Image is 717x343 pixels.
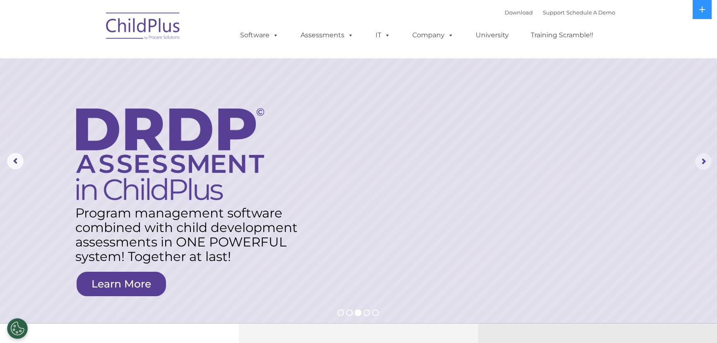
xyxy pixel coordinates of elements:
[543,9,565,16] a: Support
[292,27,362,43] a: Assessments
[232,27,287,43] a: Software
[367,27,399,43] a: IT
[7,318,28,339] button: Cookies Settings
[404,27,462,43] a: Company
[467,27,517,43] a: University
[76,108,264,200] img: DRDP Assessment in ChildPlus
[522,27,602,43] a: Training Scramble!!
[102,7,185,48] img: ChildPlus by Procare Solutions
[115,55,140,61] span: Last name
[75,206,305,264] rs-layer: Program management software combined with child development assessments in ONE POWERFUL system! T...
[505,9,615,16] font: |
[115,89,150,95] span: Phone number
[505,9,533,16] a: Download
[77,272,166,296] a: Learn More
[566,9,615,16] a: Schedule A Demo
